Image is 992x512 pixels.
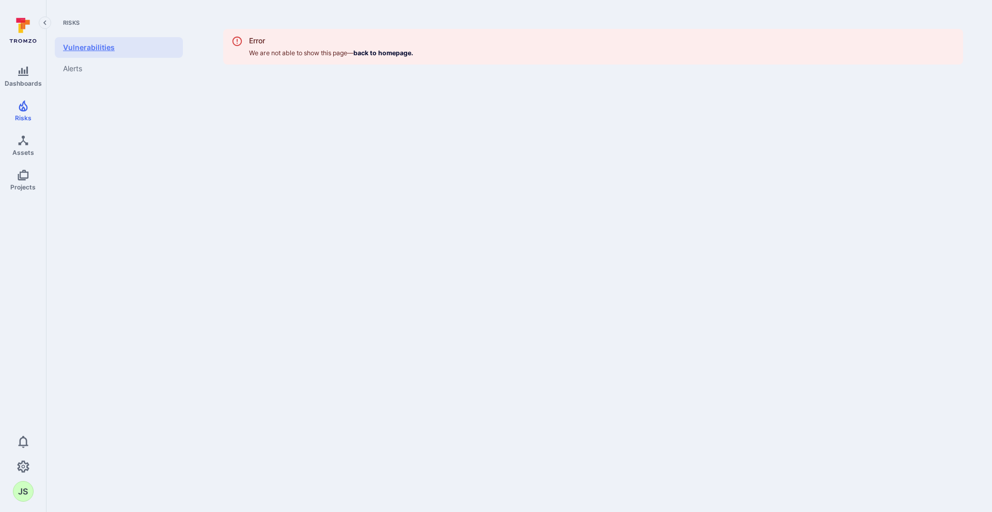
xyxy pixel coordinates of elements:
[13,481,34,502] button: JS
[41,19,49,27] i: Collapse navigation menu
[249,35,413,46] div: Error
[15,114,32,122] span: Risks
[55,19,183,27] span: Risks
[13,481,34,502] div: JOHN SILVAN KONDAMUDI
[55,58,183,79] a: Alerts
[249,32,413,61] div: We are not able to show this page —
[353,49,413,57] a: back to homepage.
[5,79,42,87] span: Dashboards
[12,149,34,156] span: Assets
[39,17,51,29] button: Collapse navigation menu
[10,183,36,191] span: Projects
[55,37,183,58] a: Vulnerabilities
